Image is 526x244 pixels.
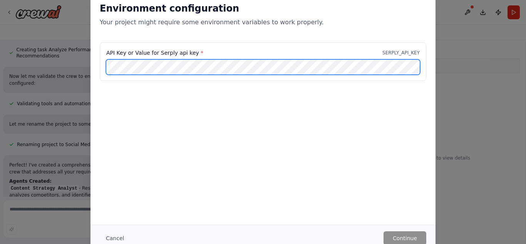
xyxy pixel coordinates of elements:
[106,49,203,57] label: API Key or Value for Serply api key
[100,18,426,27] p: Your project might require some environment variables to work properly.
[382,50,420,56] p: SERPLY_API_KEY
[100,2,426,15] h2: Environment configuration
